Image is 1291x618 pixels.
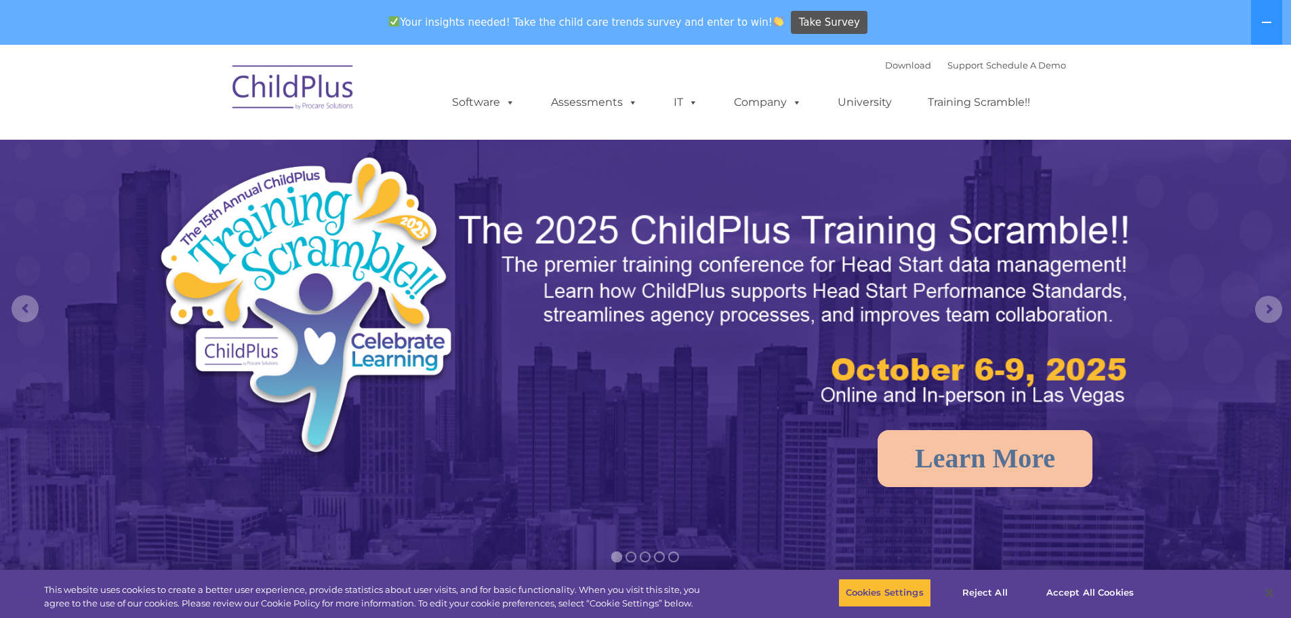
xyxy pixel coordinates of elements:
[1254,578,1284,608] button: Close
[824,89,905,116] a: University
[226,56,361,123] img: ChildPlus by Procare Solutions
[878,430,1092,487] a: Learn More
[885,60,1066,71] font: |
[885,60,931,71] a: Download
[384,9,790,35] span: Your insights needed! Take the child care trends survey and enter to win!
[438,89,529,116] a: Software
[720,89,815,116] a: Company
[943,579,1027,607] button: Reject All
[914,89,1044,116] a: Training Scramble!!
[838,579,931,607] button: Cookies Settings
[773,16,783,26] img: 👏
[1039,579,1141,607] button: Accept All Cookies
[799,11,860,35] span: Take Survey
[44,583,710,610] div: This website uses cookies to create a better user experience, provide statistics about user visit...
[660,89,712,116] a: IT
[389,16,399,26] img: ✅
[947,60,983,71] a: Support
[986,60,1066,71] a: Schedule A Demo
[791,11,867,35] a: Take Survey
[537,89,651,116] a: Assessments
